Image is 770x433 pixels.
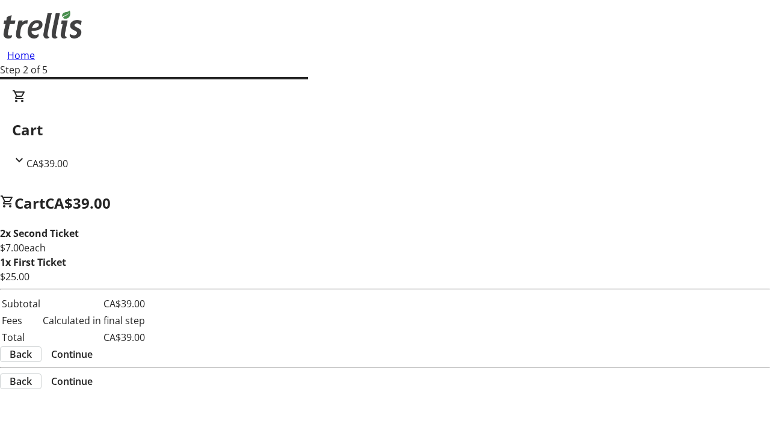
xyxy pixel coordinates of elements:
[1,313,41,328] td: Fees
[42,347,102,361] button: Continue
[12,119,758,141] h2: Cart
[14,193,45,213] span: Cart
[42,330,146,345] td: CA$39.00
[26,157,68,170] span: CA$39.00
[45,193,111,213] span: CA$39.00
[42,296,146,312] td: CA$39.00
[42,374,102,388] button: Continue
[51,374,93,388] span: Continue
[1,330,41,345] td: Total
[10,347,32,361] span: Back
[1,296,41,312] td: Subtotal
[10,374,32,388] span: Back
[42,313,146,328] td: Calculated in final step
[51,347,93,361] span: Continue
[12,89,758,171] div: CartCA$39.00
